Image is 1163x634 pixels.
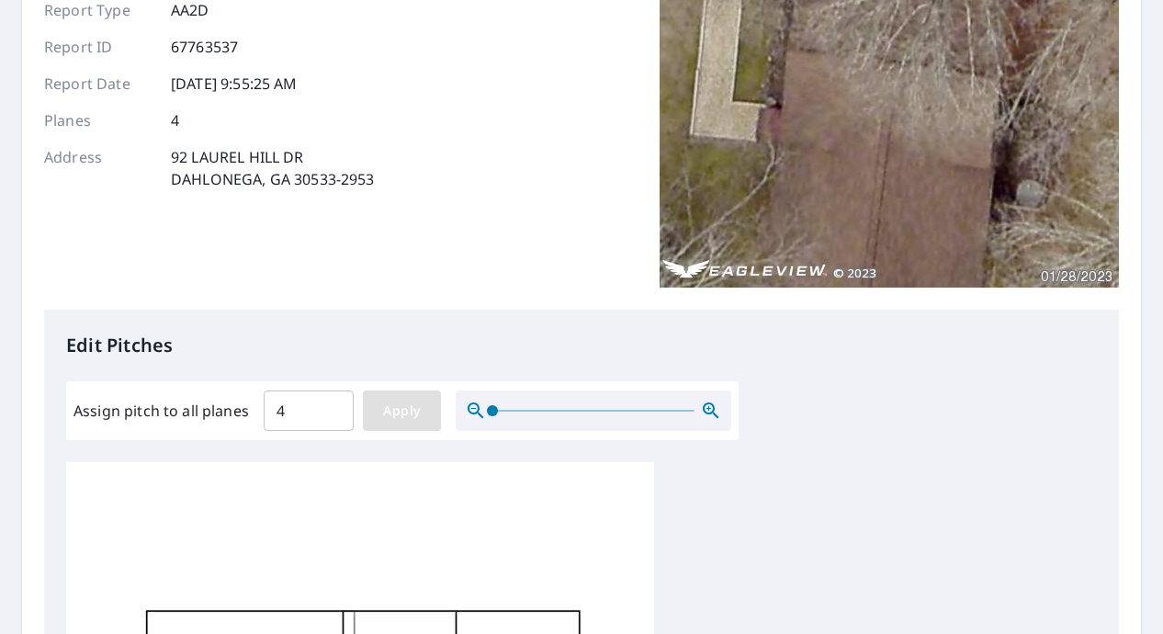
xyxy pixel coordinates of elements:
p: 67763537 [171,36,238,58]
label: Assign pitch to all planes [73,400,249,422]
p: [DATE] 9:55:25 AM [171,73,298,95]
p: Report ID [44,36,154,58]
p: Planes [44,109,154,131]
p: 4 [171,109,179,131]
span: Apply [378,400,426,423]
p: Report Date [44,73,154,95]
p: Address [44,146,154,190]
input: 00.0 [264,385,354,436]
p: 92 LAUREL HILL DR DAHLONEGA, GA 30533-2953 [171,146,375,190]
p: Edit Pitches [66,332,1097,359]
button: Apply [363,391,441,431]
